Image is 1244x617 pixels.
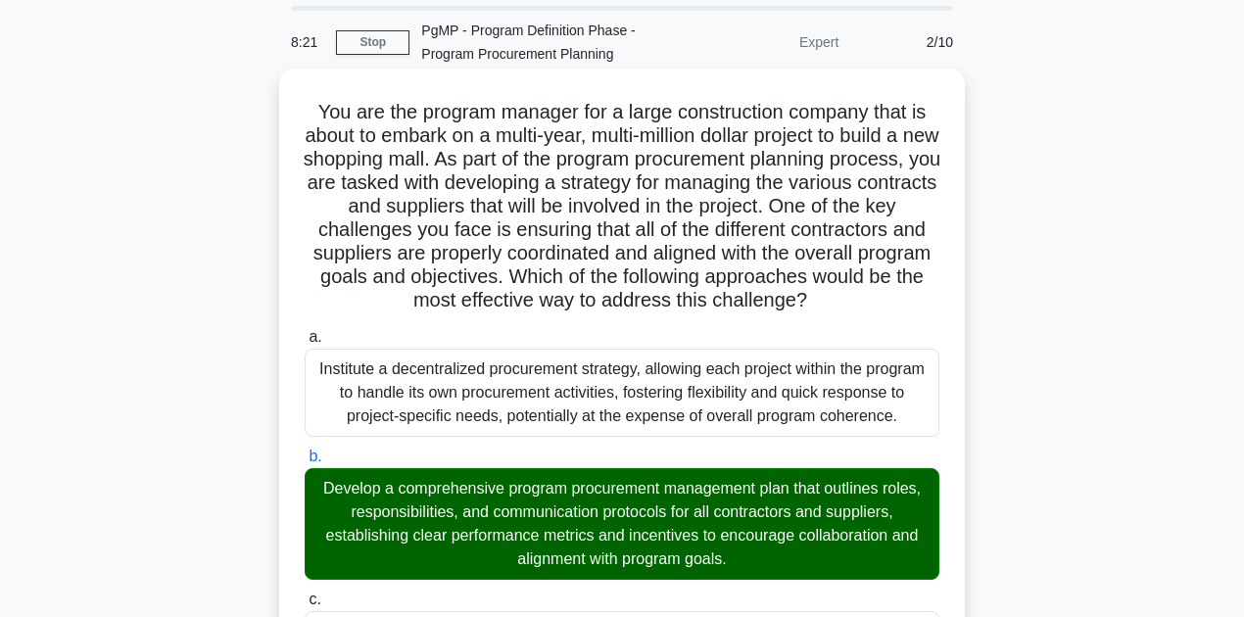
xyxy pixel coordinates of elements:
[309,328,321,345] span: a.
[279,23,336,62] div: 8:21
[679,23,850,62] div: Expert
[309,448,321,464] span: b.
[850,23,965,62] div: 2/10
[336,30,409,55] a: Stop
[303,100,941,313] h5: You are the program manager for a large construction company that is about to embark on a multi-y...
[409,11,679,73] div: PgMP - Program Definition Phase - Program Procurement Planning
[309,591,320,607] span: c.
[305,349,939,437] div: Institute a decentralized procurement strategy, allowing each project within the program to handl...
[305,468,939,580] div: Develop a comprehensive program procurement management plan that outlines roles, responsibilities...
